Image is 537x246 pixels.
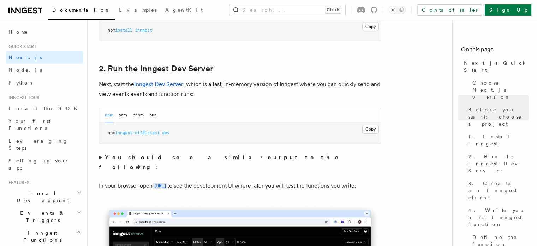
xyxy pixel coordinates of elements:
[6,135,83,154] a: Leveraging Steps
[115,2,161,19] a: Examples
[468,153,529,174] span: 2. Run the Inngest Dev Server
[108,130,115,135] span: npx
[133,108,144,122] button: pnpm
[465,204,529,231] a: 4. Write your first Inngest function
[119,7,157,13] span: Examples
[135,28,152,33] span: inngest
[461,45,529,57] h4: On this page
[6,210,77,224] span: Events & Triggers
[99,79,381,99] p: Next, start the , which is a fast, in-memory version of Inngest where you can quickly send and vi...
[362,125,379,134] button: Copy
[6,76,83,89] a: Python
[417,4,482,16] a: Contact sales
[8,28,28,35] span: Home
[6,64,83,76] a: Node.js
[115,28,132,33] span: install
[6,25,83,38] a: Home
[485,4,531,16] a: Sign Up
[162,130,169,135] span: dev
[8,158,69,171] span: Setting up your app
[472,79,529,101] span: Choose Next.js version
[165,7,203,13] span: AgentKit
[153,182,167,189] a: [URL]
[468,180,529,201] span: 3. Create an Inngest client
[134,81,183,87] a: Inngest Dev Server
[6,154,83,174] a: Setting up your app
[464,59,529,74] span: Next.js Quick Start
[465,103,529,130] a: Before you start: choose a project
[8,138,68,151] span: Leveraging Steps
[149,108,157,122] button: bun
[8,105,82,111] span: Install the SDK
[52,7,111,13] span: Documentation
[468,106,529,127] span: Before you start: choose a project
[6,95,40,101] span: Inngest tour
[105,108,113,122] button: npm
[465,177,529,204] a: 3. Create an Inngest client
[99,181,381,191] p: In your browser open to see the development UI where later you will test the functions you write:
[6,207,83,227] button: Events & Triggers
[468,133,529,147] span: 1. Install Inngest
[468,207,529,228] span: 4. Write your first Inngest function
[6,187,83,207] button: Local Development
[6,51,83,64] a: Next.js
[99,154,348,171] strong: You should see a similar output to the following:
[389,6,406,14] button: Toggle dark mode
[6,229,76,244] span: Inngest Functions
[362,22,379,31] button: Copy
[6,190,77,204] span: Local Development
[325,6,341,13] kbd: Ctrl+K
[48,2,115,20] a: Documentation
[470,76,529,103] a: Choose Next.js version
[153,183,167,189] code: [URL]
[99,64,213,74] a: 2. Run the Inngest Dev Server
[229,4,345,16] button: Search...Ctrl+K
[465,130,529,150] a: 1. Install Inngest
[6,115,83,135] a: Your first Functions
[108,28,115,33] span: npm
[8,67,42,73] span: Node.js
[161,2,207,19] a: AgentKit
[115,130,160,135] span: inngest-cli@latest
[6,102,83,115] a: Install the SDK
[461,57,529,76] a: Next.js Quick Start
[99,153,381,172] summary: You should see a similar output to the following:
[8,55,42,60] span: Next.js
[6,180,29,185] span: Features
[465,150,529,177] a: 2. Run the Inngest Dev Server
[119,108,127,122] button: yarn
[8,118,50,131] span: Your first Functions
[6,44,36,50] span: Quick start
[8,80,34,86] span: Python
